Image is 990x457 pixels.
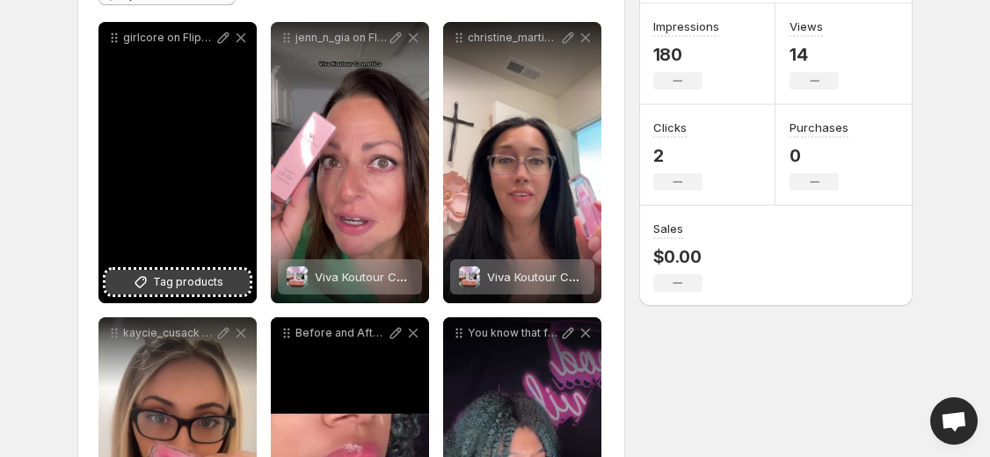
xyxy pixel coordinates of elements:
[653,18,719,35] h3: Impressions
[98,22,257,303] div: girlcore on Flip_ 380 views 86 comments 1Tag products
[653,119,687,136] h3: Clicks
[790,18,823,35] h3: Views
[295,326,387,340] p: Before and After Apply the lip oil and see instant results Formulated to work on all skin types
[443,22,601,303] div: christine_martinez9 on Flip_ 174 views 80 comments 1Viva Koutour Cosmetics PH- Lip Changing Oil H...
[653,220,683,237] h3: Sales
[295,31,387,45] p: jenn_n_gia on Flip_ 290 views 84 comments 1
[468,326,559,340] p: You know that feeling when you find a lip gloss so good you just cant bring yourself to share Tha...
[106,270,250,294] button: Tag products
[271,22,429,303] div: jenn_n_gia on Flip_ 290 views 84 comments 1Viva Koutour Cosmetics PH- Lip Changing Oil Hydrating ...
[287,266,308,287] img: Viva Koutour Cosmetics PH- Lip Changing Oil Hydrating Shimmer Lip Gloss with Hyaluronic Acid, Bub...
[459,266,480,287] img: Viva Koutour Cosmetics PH- Lip Changing Oil Hydrating Shimmer Lip Gloss with Hyaluronic Acid, Bub...
[468,31,559,45] p: christine_martinez9 on Flip_ 174 views 80 comments 1
[123,31,215,45] p: girlcore on Flip_ 380 views 86 comments 1
[653,145,702,166] p: 2
[653,44,719,65] p: 180
[790,119,848,136] h3: Purchases
[930,397,978,445] a: Open chat
[790,145,848,166] p: 0
[790,44,839,65] p: 14
[315,270,915,284] span: Viva Koutour Cosmetics PH- Lip Changing Oil Hydrating Shimmer Lip Gloss with Hyaluronic Acid, Bub...
[653,246,702,267] p: $0.00
[153,273,223,291] span: Tag products
[123,326,215,340] p: kaycie_cusack on Flip_ 0 views 0 comments 1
